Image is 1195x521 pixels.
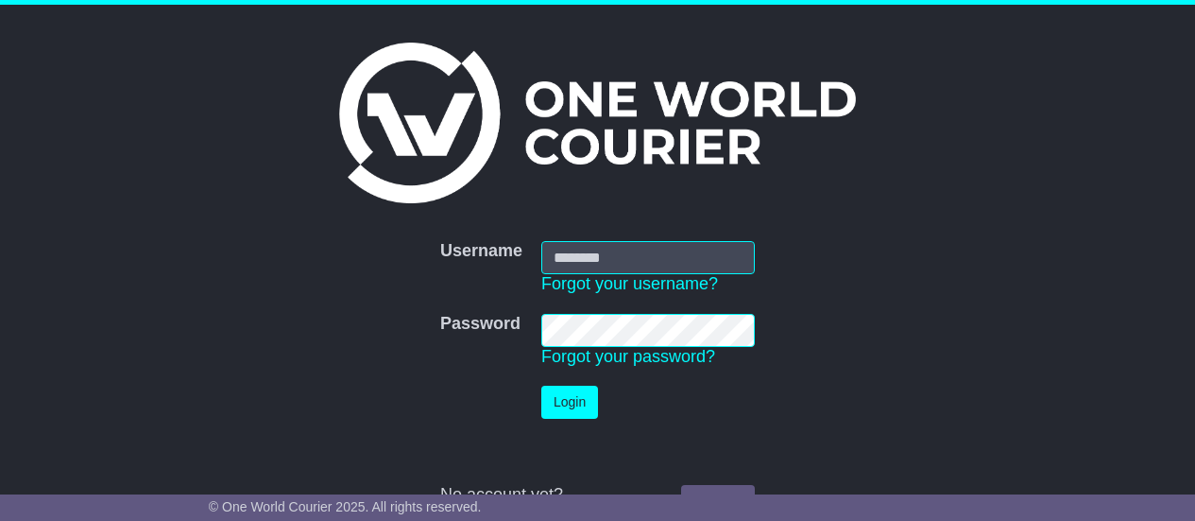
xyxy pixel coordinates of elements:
label: Username [440,241,522,262]
div: No account yet? [440,485,755,506]
span: © One World Courier 2025. All rights reserved. [209,499,482,514]
label: Password [440,314,521,335]
img: One World [339,43,855,203]
button: Login [541,386,598,419]
a: Forgot your password? [541,347,715,366]
a: Forgot your username? [541,274,718,293]
a: Register [681,485,755,518]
